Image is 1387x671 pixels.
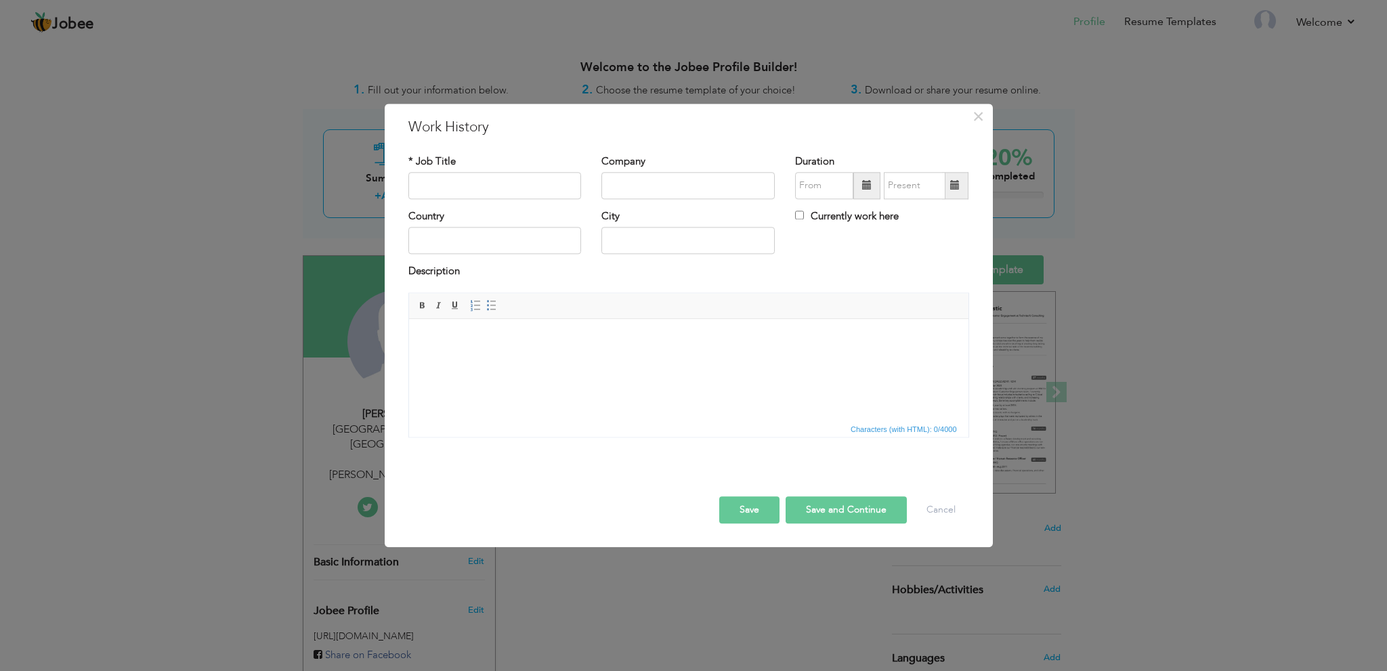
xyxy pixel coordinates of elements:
[968,106,989,127] button: Close
[415,298,430,313] a: Bold
[431,298,446,313] a: Italic
[795,211,804,219] input: Currently work here
[468,298,483,313] a: Insert/Remove Numbered List
[973,104,984,129] span: ×
[719,496,780,523] button: Save
[795,154,834,169] label: Duration
[448,298,463,313] a: Underline
[786,496,907,523] button: Save and Continue
[884,172,945,199] input: Present
[848,423,960,435] span: Characters (with HTML): 0/4000
[913,496,969,523] button: Cancel
[408,265,460,279] label: Description
[409,319,968,420] iframe: Rich Text Editor, workEditor
[795,209,899,223] label: Currently work here
[408,209,444,223] label: Country
[601,209,620,223] label: City
[408,154,456,169] label: * Job Title
[601,154,645,169] label: Company
[484,298,499,313] a: Insert/Remove Bulleted List
[848,423,961,435] div: Statistics
[408,117,969,137] h3: Work History
[795,172,853,199] input: From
